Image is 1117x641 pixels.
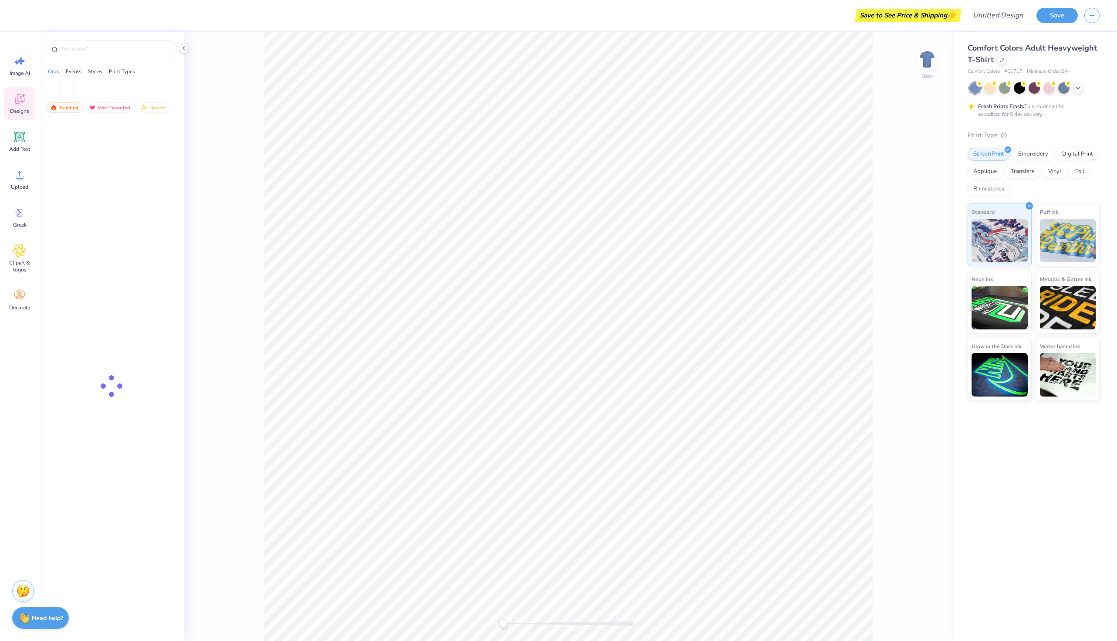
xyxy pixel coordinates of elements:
[918,51,936,68] img: Back
[141,105,148,111] img: newest.gif
[1004,68,1023,75] span: # C1717
[1040,286,1096,329] img: Metallic & Glitter Ink
[1027,68,1070,75] span: Minimum Order: 24 +
[1040,353,1096,397] img: Water based Ink
[46,102,82,113] div: Trending
[32,614,63,622] strong: Need help?
[972,275,993,284] span: Neon Ink
[88,68,102,75] div: Styles
[968,68,1000,75] span: Comfort Colors
[11,183,28,190] span: Upload
[9,304,30,311] span: Decorate
[857,9,959,22] div: Save to See Price & Shipping
[978,103,1024,110] strong: Fresh Prints Flash:
[48,68,59,75] div: Orgs
[60,44,172,53] input: Try "Alpha"
[921,72,933,80] div: Back
[5,259,34,273] span: Clipart & logos
[85,102,134,113] div: Most Favorited
[1040,207,1058,217] span: Puff Ink
[968,43,1097,65] span: Comfort Colors Adult Heavyweight T-Shirt
[499,619,508,628] div: Accessibility label
[50,105,57,111] img: trending.gif
[1040,275,1091,284] span: Metallic & Glitter Ink
[1040,219,1096,262] img: Puff Ink
[89,105,96,111] img: most_fav.gif
[968,130,1100,140] div: Print Type
[972,342,1021,351] span: Glow in the Dark Ink
[13,221,27,228] span: Greek
[978,102,1085,118] div: This color can be expedited for 5 day delivery.
[137,102,170,113] div: Newest
[968,183,1010,196] div: Rhinestones
[972,219,1028,262] img: Standard
[1012,148,1054,161] div: Embroidery
[1040,342,1080,351] span: Water based Ink
[1036,8,1078,23] button: Save
[66,68,81,75] div: Events
[966,7,1030,24] input: Untitled Design
[9,146,30,153] span: Add Text
[972,353,1028,397] img: Glow in the Dark Ink
[109,68,135,75] div: Print Types
[10,70,30,77] span: Image AI
[1005,165,1040,178] div: Transfers
[10,108,29,115] span: Designs
[1056,148,1099,161] div: Digital Print
[1043,165,1067,178] div: Vinyl
[1070,165,1090,178] div: Foil
[947,10,957,20] span: 👉
[972,207,995,217] span: Standard
[972,286,1028,329] img: Neon Ink
[968,165,1002,178] div: Applique
[968,148,1010,161] div: Screen Print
